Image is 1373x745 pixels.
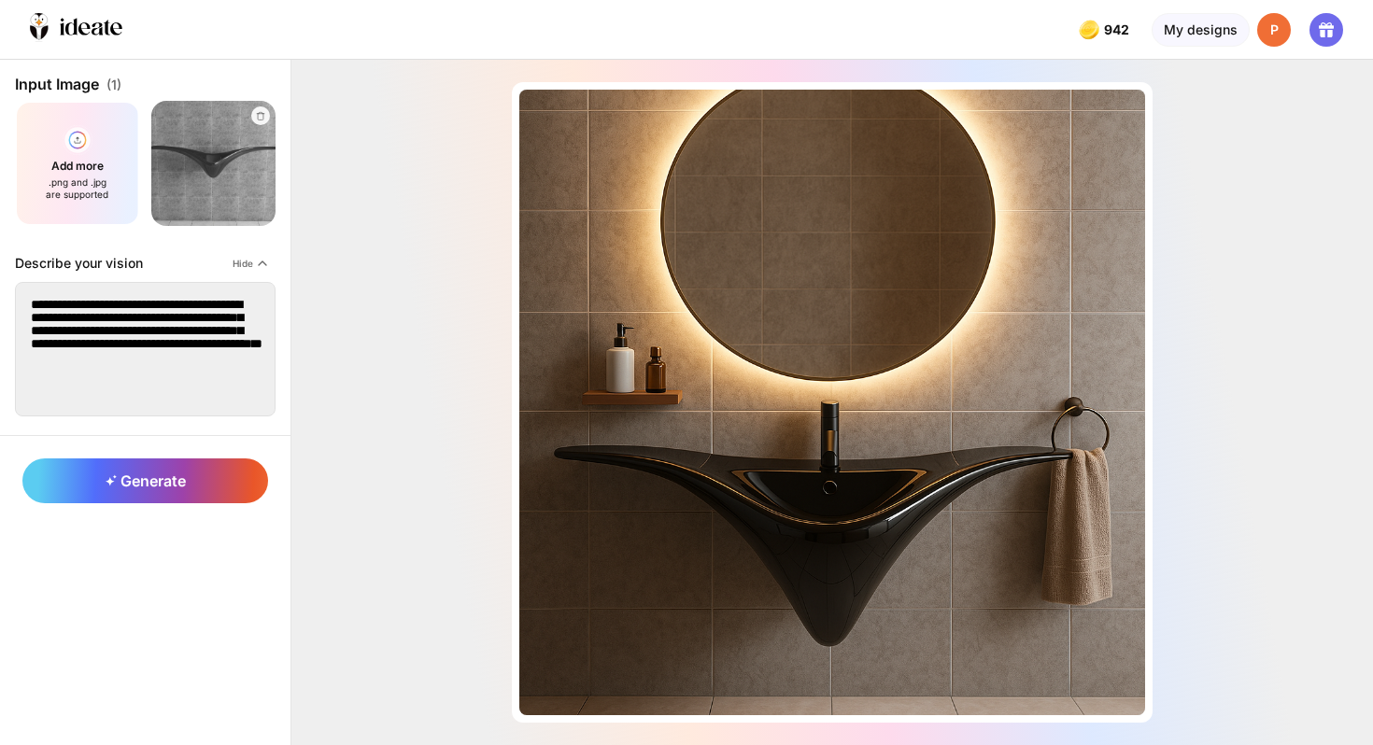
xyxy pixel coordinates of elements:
div: Input Image [15,75,276,93]
div: P [1257,13,1291,47]
span: Generate [106,471,186,490]
span: (1) [106,77,121,92]
span: 942 [1104,22,1133,37]
div: My designs [1152,13,1250,47]
div: Describe your vision [15,255,143,271]
span: Hide [233,258,253,269]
